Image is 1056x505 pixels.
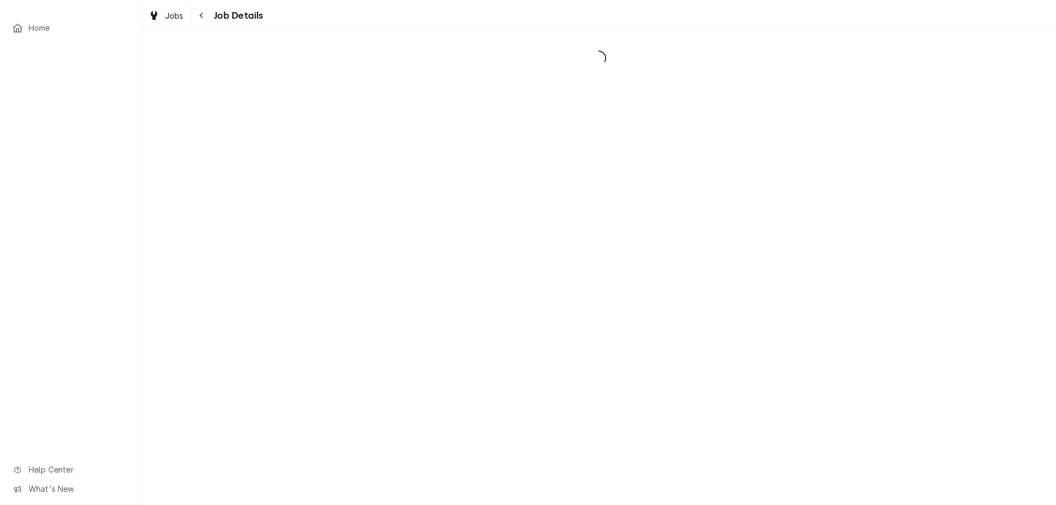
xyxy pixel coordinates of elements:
span: What's New [29,483,127,495]
span: Job Details [211,8,263,23]
span: Help Center [29,464,127,475]
span: Home [29,22,128,34]
span: Loading... [141,47,1056,70]
span: Jobs [165,10,184,21]
a: Go to What's New [7,480,134,498]
button: Navigate back [193,7,211,24]
a: Jobs [144,7,188,25]
a: Home [7,19,134,37]
a: Go to Help Center [7,460,134,479]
